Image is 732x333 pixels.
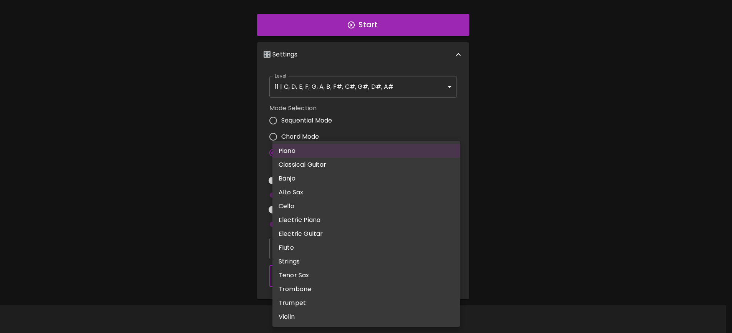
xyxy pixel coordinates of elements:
[272,144,460,158] li: Piano
[272,172,460,186] li: Banjo
[272,227,460,241] li: Electric Guitar
[272,255,460,268] li: Strings
[272,268,460,282] li: Tenor Sax
[272,241,460,255] li: Flute
[272,282,460,296] li: Trombone
[272,310,460,324] li: Violin
[272,199,460,213] li: Cello
[272,213,460,227] li: Electric Piano
[272,186,460,199] li: Alto Sax
[272,296,460,310] li: Trumpet
[272,158,460,172] li: Classical Guitar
